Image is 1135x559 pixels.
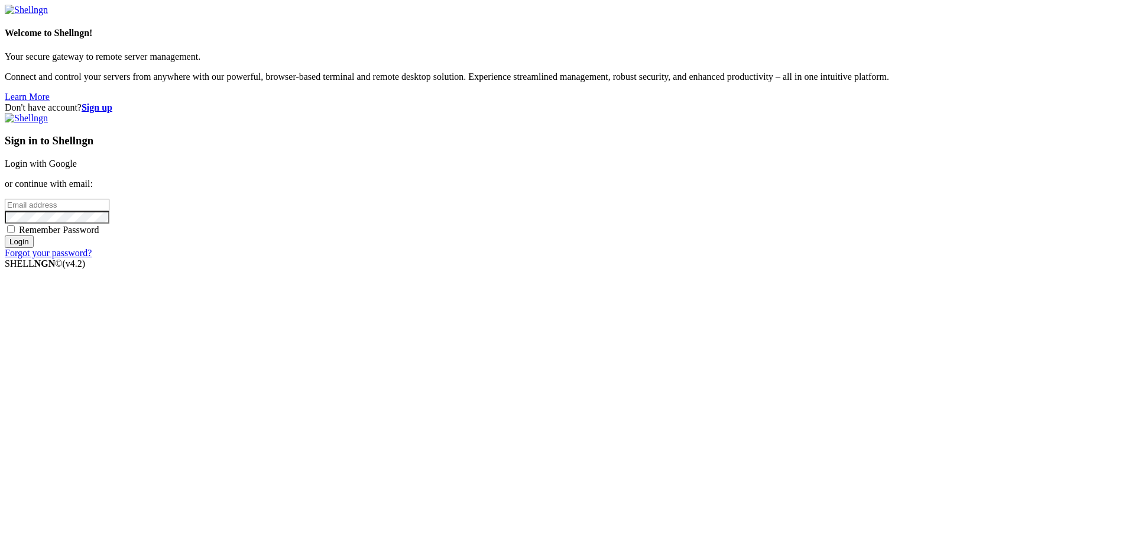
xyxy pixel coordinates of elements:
p: Connect and control your servers from anywhere with our powerful, browser-based terminal and remo... [5,72,1130,82]
span: 4.2.0 [63,259,86,269]
input: Email address [5,199,109,211]
input: Remember Password [7,225,15,233]
a: Login with Google [5,159,77,169]
span: Remember Password [19,225,99,235]
div: Don't have account? [5,102,1130,113]
a: Learn More [5,92,50,102]
h3: Sign in to Shellngn [5,134,1130,147]
input: Login [5,235,34,248]
p: or continue with email: [5,179,1130,189]
h4: Welcome to Shellngn! [5,28,1130,38]
a: Forgot your password? [5,248,92,258]
p: Your secure gateway to remote server management. [5,51,1130,62]
img: Shellngn [5,113,48,124]
span: SHELL © [5,259,85,269]
b: NGN [34,259,56,269]
img: Shellngn [5,5,48,15]
a: Sign up [82,102,112,112]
